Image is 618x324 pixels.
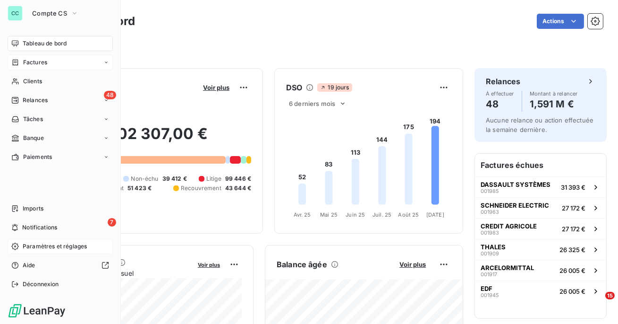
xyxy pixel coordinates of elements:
span: 7 [108,218,116,227]
span: Montant à relancer [530,91,578,96]
span: 15 [605,292,615,299]
button: DASSAULT SYSTÈMES00198531 393 € [475,176,606,197]
span: ARCELORMITTAL [481,264,534,271]
span: 26 005 € [559,267,585,274]
h6: Relances [486,76,520,87]
tspan: [DATE] [426,211,444,218]
tspan: Avr. 25 [294,211,311,218]
h6: Balance âgée [277,259,327,270]
span: EDF [481,285,492,292]
span: THALES [481,243,506,251]
span: 31 393 € [561,184,585,191]
span: 51 423 € [127,184,152,193]
h2: 1 802 307,00 € [53,124,251,153]
span: Aide [23,261,35,270]
span: Notifications [22,223,57,232]
button: Voir plus [397,260,429,269]
h6: Factures échues [475,154,606,176]
tspan: Août 25 [398,211,419,218]
span: 43 644 € [225,184,251,193]
button: ARCELORMITTAL00191726 005 € [475,260,606,280]
span: Litige [206,175,221,183]
span: 48 [104,91,116,99]
span: Paiements [23,153,52,161]
button: Actions [537,14,584,29]
span: 001917 [481,271,497,277]
span: 99 446 € [225,175,251,183]
span: Tâches [23,115,43,123]
button: Voir plus [195,260,223,269]
span: Clients [23,77,42,86]
h4: 48 [486,96,514,112]
button: SCHNEIDER ELECTRIC00196327 172 € [475,197,606,218]
span: Aucune relance ou action effectuée la semaine dernière. [486,116,593,133]
span: Tableau de bord [23,39,67,48]
span: Chiffre d'affaires mensuel [53,268,191,278]
img: Logo LeanPay [8,303,66,318]
span: Voir plus [399,261,426,268]
span: 001985 [481,188,499,194]
span: Relances [23,96,48,105]
span: Déconnexion [23,280,59,289]
span: 39 412 € [162,175,187,183]
tspan: Mai 25 [320,211,338,218]
span: Compte CS [32,9,67,17]
span: 001945 [481,292,499,298]
span: Voir plus [203,84,229,91]
span: Paramètres et réglages [23,242,87,251]
h4: 1,591 M € [530,96,578,112]
span: 6 derniers mois [289,100,335,107]
tspan: Juin 25 [346,211,365,218]
span: 27 172 € [562,204,585,212]
span: À effectuer [486,91,514,96]
span: Banque [23,134,44,142]
span: SCHNEIDER ELECTRIC [481,201,549,209]
button: Voir plus [200,83,232,92]
span: 001983 [481,230,499,236]
span: 19 jours [317,83,352,92]
span: 001963 [481,209,499,215]
button: THALES00190926 325 € [475,239,606,260]
span: 001909 [481,251,499,256]
span: 26 005 € [559,288,585,295]
div: CC [8,6,23,21]
h6: DSO [286,82,302,93]
span: Factures [23,58,47,67]
iframe: Intercom live chat [586,292,609,315]
button: CREDIT AGRICOLE00198327 172 € [475,218,606,239]
span: DASSAULT SYSTÈMES [481,181,550,188]
button: EDF00194526 005 € [475,280,606,301]
span: 27 172 € [562,225,585,233]
span: Non-échu [131,175,158,183]
a: Aide [8,258,113,273]
span: CREDIT AGRICOLE [481,222,537,230]
span: Imports [23,204,43,213]
span: Recouvrement [181,184,221,193]
tspan: Juil. 25 [372,211,391,218]
span: 26 325 € [559,246,585,254]
span: Voir plus [198,262,220,268]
